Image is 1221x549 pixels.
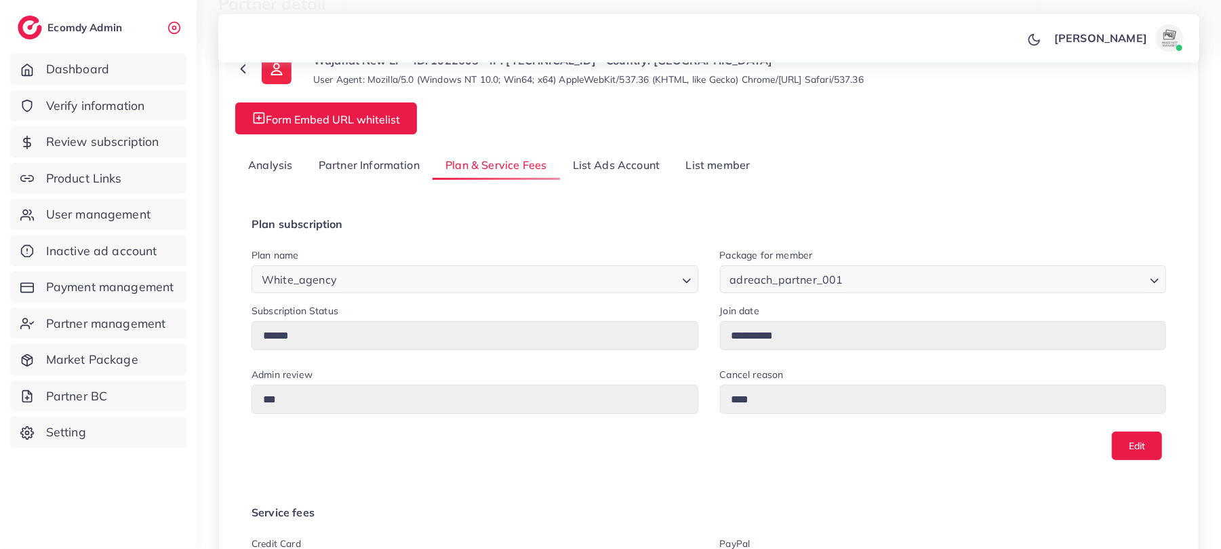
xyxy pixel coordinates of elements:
[252,248,298,262] label: Plan name
[10,54,186,85] a: Dashboard
[46,423,86,441] span: Setting
[560,151,673,180] a: List Ads Account
[252,304,338,318] label: Subscription Status
[727,269,846,290] span: adreach_partner_001
[46,315,166,333] span: Partner management
[252,368,313,381] label: Admin review
[46,133,159,151] span: Review subscription
[433,151,559,180] a: Plan & Service Fees
[673,151,763,180] a: List member
[10,163,186,194] a: Product Links
[47,21,125,34] h2: Ecomdy Admin
[252,506,1166,519] h4: Service fees
[259,269,340,290] span: White_agency
[720,265,1167,293] div: Search for option
[10,199,186,230] a: User management
[235,151,306,180] a: Analysis
[10,417,186,448] a: Setting
[313,73,864,86] small: User Agent: Mozilla/5.0 (Windows NT 10.0; Win64; x64) AppleWebKit/537.36 (KHTML, like Gecko) Chro...
[10,90,186,121] a: Verify information
[46,60,109,78] span: Dashboard
[252,265,698,293] div: Search for option
[10,235,186,267] a: Inactive ad account
[18,16,125,39] a: logoEcomdy Admin
[10,344,186,375] a: Market Package
[46,278,174,296] span: Payment management
[720,304,759,318] label: Join date
[46,351,138,368] span: Market Package
[1054,30,1147,46] p: [PERSON_NAME]
[10,126,186,157] a: Review subscription
[10,381,186,412] a: Partner BC
[235,102,417,134] button: Form Embed URL whitelist
[341,269,677,290] input: Search for option
[847,269,1144,290] input: Search for option
[18,16,42,39] img: logo
[1047,24,1188,52] a: [PERSON_NAME]avatar
[1112,432,1162,459] button: Edit
[46,242,157,260] span: Inactive ad account
[46,170,122,187] span: Product Links
[720,248,813,262] label: Package for member
[1156,24,1183,52] img: avatar
[46,387,108,405] span: Partner BC
[46,206,151,223] span: User management
[306,151,433,180] a: Partner Information
[252,218,1166,231] h4: Plan subscription
[10,271,186,303] a: Payment management
[720,368,784,381] label: Cancel reason
[46,97,145,115] span: Verify information
[10,308,186,339] a: Partner management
